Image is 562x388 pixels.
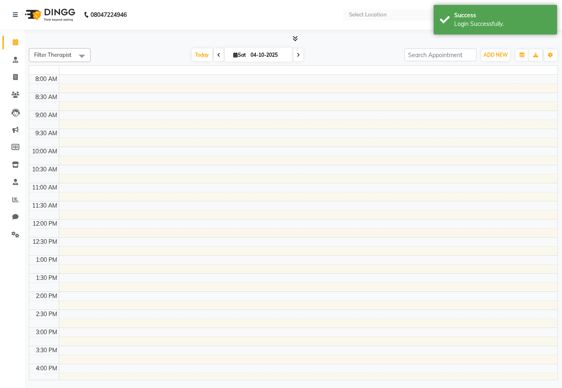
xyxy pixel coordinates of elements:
[34,328,59,337] div: 3:00 PM
[34,75,59,83] div: 8:00 AM
[30,183,59,192] div: 11:00 AM
[91,3,127,26] b: 08047224946
[34,129,59,138] div: 9:30 AM
[231,52,248,58] span: Sat
[349,11,387,19] div: Select Location
[481,49,510,61] button: ADD NEW
[21,3,77,26] img: logo
[483,52,508,58] span: ADD NEW
[34,93,59,102] div: 8:30 AM
[34,310,59,319] div: 2:30 PM
[34,274,59,282] div: 1:30 PM
[454,20,551,28] div: Login Successfully.
[404,48,476,61] input: Search Appointment
[31,219,59,228] div: 12:00 PM
[30,147,59,156] div: 10:00 AM
[30,201,59,210] div: 11:30 AM
[34,256,59,264] div: 1:00 PM
[34,292,59,300] div: 2:00 PM
[31,238,59,246] div: 12:30 PM
[192,48,212,61] span: Today
[34,364,59,373] div: 4:00 PM
[34,51,72,58] span: Filter Therapist
[34,346,59,355] div: 3:30 PM
[34,111,59,120] div: 9:00 AM
[248,49,289,61] input: 2025-10-04
[30,165,59,174] div: 10:30 AM
[454,11,551,20] div: Success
